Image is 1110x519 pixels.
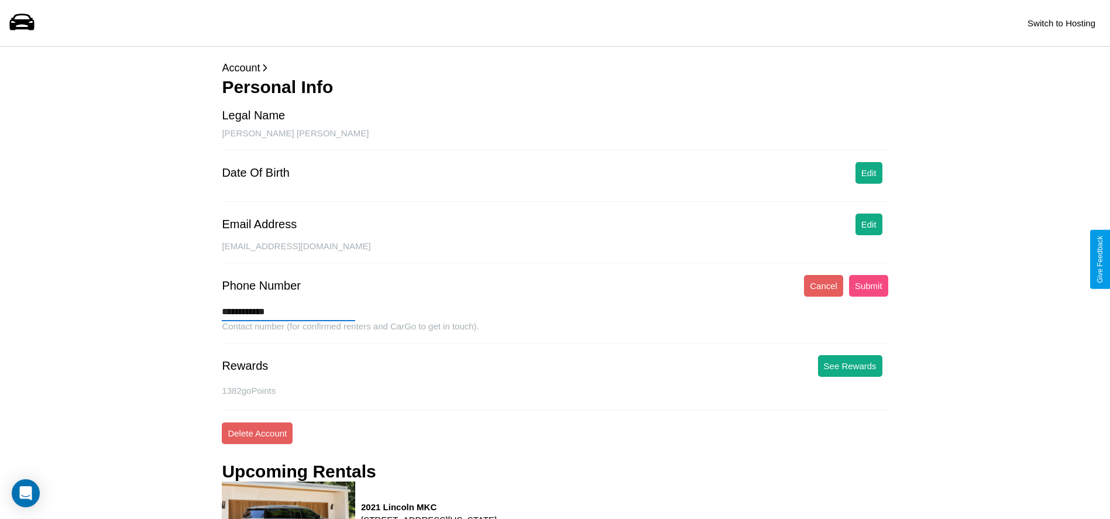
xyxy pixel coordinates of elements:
div: [PERSON_NAME] [PERSON_NAME] [222,128,888,150]
div: Date Of Birth [222,166,290,180]
div: Email Address [222,218,297,231]
div: Rewards [222,359,268,373]
p: 1382 goPoints [222,383,888,398]
div: Open Intercom Messenger [12,479,40,507]
div: Phone Number [222,279,301,293]
button: Edit [855,162,882,184]
button: Submit [849,275,888,297]
button: See Rewards [818,355,882,377]
h3: Personal Info [222,77,888,97]
h3: 2021 Lincoln MKC [361,502,497,512]
button: Switch to Hosting [1022,12,1101,34]
div: [EMAIL_ADDRESS][DOMAIN_NAME] [222,241,888,263]
button: Cancel [804,275,843,297]
div: Give Feedback [1096,236,1104,283]
button: Delete Account [222,422,293,444]
div: Contact number (for confirmed renters and CarGo to get in touch). [222,321,888,343]
h3: Upcoming Rentals [222,462,376,482]
p: Account [222,59,888,77]
button: Edit [855,214,882,235]
div: Legal Name [222,109,285,122]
